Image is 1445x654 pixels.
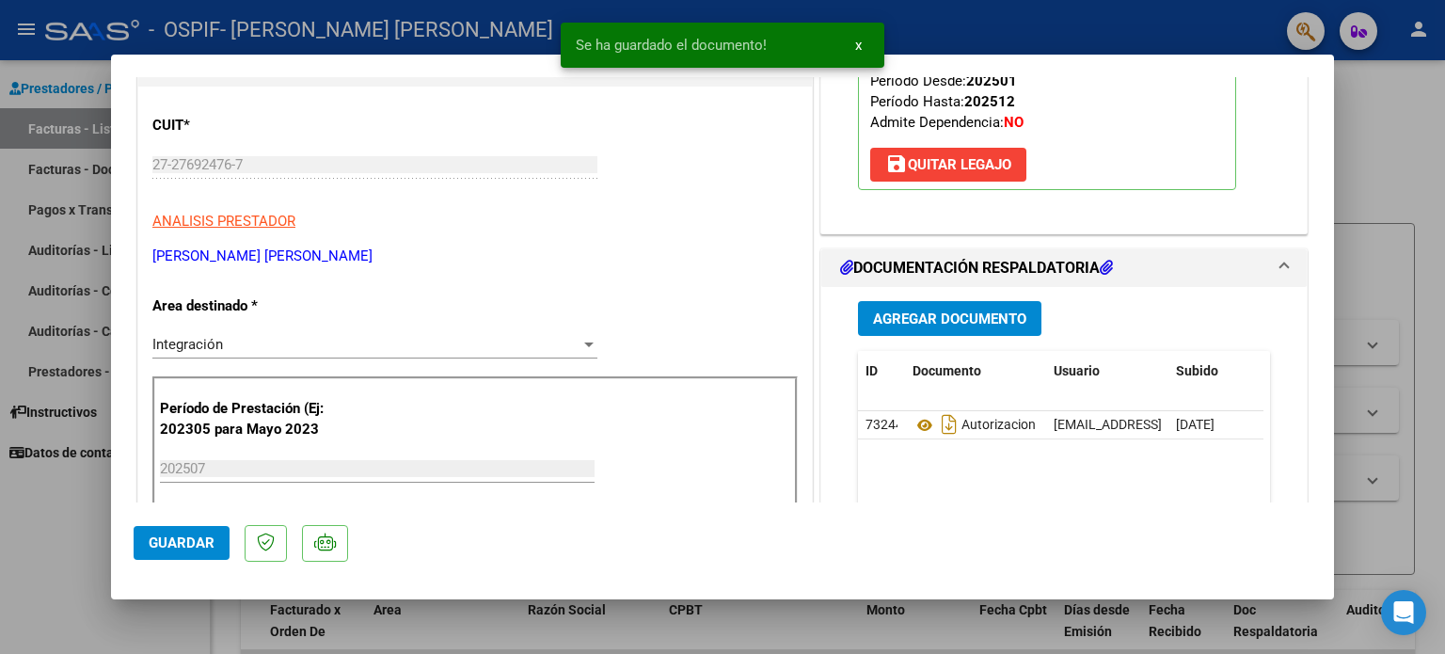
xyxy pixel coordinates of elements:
[885,152,908,175] mat-icon: save
[873,311,1026,327] span: Agregar Documento
[152,295,346,317] p: Area destinado *
[966,72,1017,89] strong: 202501
[870,31,1099,131] span: CUIL: Nombre y Apellido: Período Desde: Período Hasta: Admite Dependencia:
[152,246,798,267] p: [PERSON_NAME] [PERSON_NAME]
[576,36,767,55] span: Se ha guardado el documento!
[865,417,903,432] span: 73244
[1176,417,1215,432] span: [DATE]
[1262,351,1357,391] datatable-header-cell: Acción
[821,249,1307,287] mat-expansion-panel-header: DOCUMENTACIÓN RESPALDATORIA
[858,301,1041,336] button: Agregar Documento
[858,351,905,391] datatable-header-cell: ID
[134,526,230,560] button: Guardar
[840,28,877,62] button: x
[865,363,878,378] span: ID
[1176,363,1218,378] span: Subido
[1046,351,1168,391] datatable-header-cell: Usuario
[885,156,1011,173] span: Quitar Legajo
[1004,114,1024,131] strong: NO
[905,351,1046,391] datatable-header-cell: Documento
[840,257,1113,279] h1: DOCUMENTACIÓN RESPALDATORIA
[937,409,961,439] i: Descargar documento
[152,115,346,136] p: CUIT
[913,363,981,378] span: Documento
[870,148,1026,182] button: Quitar Legajo
[855,37,862,54] span: x
[152,213,295,230] span: ANALISIS PRESTADOR
[964,93,1015,110] strong: 202512
[1168,351,1262,391] datatable-header-cell: Subido
[152,336,223,353] span: Integración
[149,534,214,551] span: Guardar
[1054,363,1100,378] span: Usuario
[1054,417,1373,432] span: [EMAIL_ADDRESS][DOMAIN_NAME] - [PERSON_NAME]
[913,418,1036,433] span: Autorizacion
[160,398,349,440] p: Período de Prestación (Ej: 202305 para Mayo 2023
[1381,590,1426,635] div: Open Intercom Messenger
